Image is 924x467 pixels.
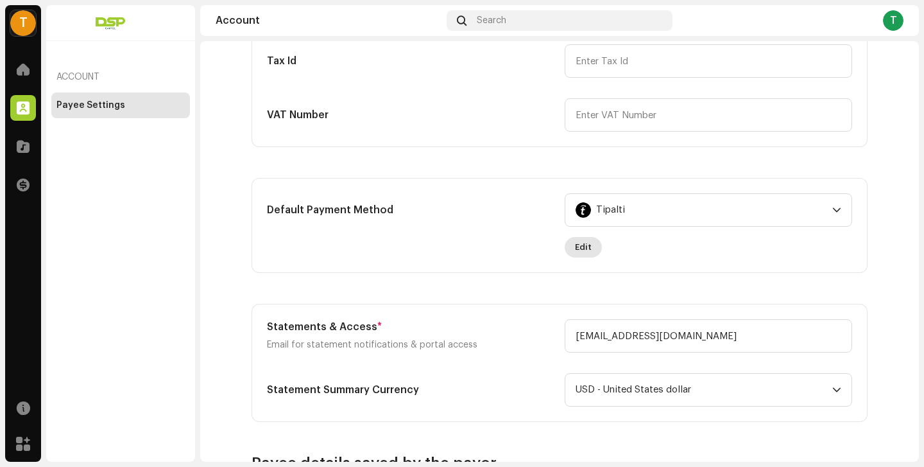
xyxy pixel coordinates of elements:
[267,319,554,335] h5: Statements & Access
[575,234,592,260] span: Edit
[477,15,506,26] span: Search
[51,93,190,118] re-m-nav-item: Payee Settings
[267,202,554,218] h5: Default Payment Method
[565,98,852,132] input: Enter VAT Number
[267,337,554,353] p: Email for statement notifications & portal access
[216,15,441,26] div: Account
[51,62,190,93] re-a-nav-header: Account
[832,374,841,406] div: dropdown trigger
[565,237,602,258] button: Edit
[267,53,554,69] h5: Tax Id
[56,100,125,110] div: Payee Settings
[883,10,903,31] div: T
[565,44,852,78] input: Enter Tax Id
[596,194,625,226] span: Tipalti
[576,374,832,406] span: USD - United States dollar
[267,107,554,123] h5: VAT Number
[576,194,832,226] span: Tipalti
[832,194,841,226] div: dropdown trigger
[267,382,554,398] h5: Statement Summary Currency
[10,10,36,36] div: T
[565,319,852,353] input: Enter email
